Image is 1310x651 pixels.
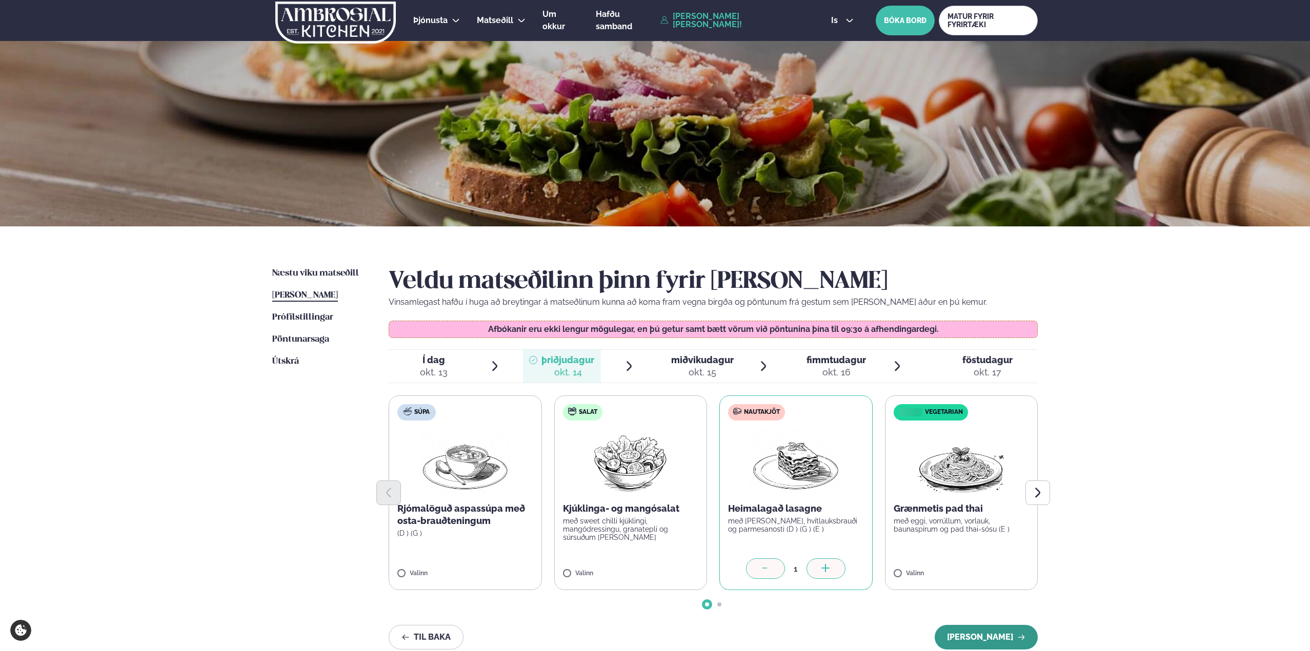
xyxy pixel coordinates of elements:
div: okt. 15 [671,366,734,379]
p: með eggi, vorrúllum, vorlauk, baunaspírum og pad thai-sósu (E ) [894,517,1030,533]
span: [PERSON_NAME] [272,291,338,300]
h2: Veldu matseðilinn þinn fyrir [PERSON_NAME] [389,267,1038,296]
span: miðvikudagur [671,354,734,365]
img: beef.svg [733,407,741,415]
span: Pöntunarsaga [272,335,329,344]
a: Næstu viku matseðill [272,267,359,280]
a: Cookie settings [10,620,31,641]
div: okt. 16 [807,366,866,379]
a: Prófílstillingar [272,311,333,324]
a: Útskrá [272,355,299,368]
span: Um okkur [542,9,565,31]
a: Þjónusta [413,14,448,27]
span: Vegetarian [925,408,963,416]
img: icon [896,408,924,417]
img: soup.svg [404,407,412,415]
p: Heimalagað lasagne [728,502,864,515]
img: Spagetti.png [916,429,1006,494]
a: Hafðu samband [596,8,655,33]
button: Next slide [1025,480,1050,505]
button: [PERSON_NAME] [935,625,1038,649]
img: salad.svg [568,407,576,415]
p: Grænmetis pad thai [894,502,1030,515]
a: Pöntunarsaga [272,333,329,346]
div: 1 [785,563,807,575]
div: okt. 17 [962,366,1013,379]
div: okt. 13 [420,366,448,379]
a: MATUR FYRIR FYRIRTÆKI [939,6,1038,35]
a: Matseðill [477,14,513,27]
span: Hafðu samband [596,9,632,31]
span: Útskrá [272,357,299,366]
span: Salat [579,408,597,416]
button: is [823,16,861,25]
img: Lasagna.png [751,429,841,494]
span: Matseðill [477,15,513,25]
span: Go to slide 1 [705,602,709,606]
span: Go to slide 2 [717,602,721,606]
img: Soup.png [420,429,510,494]
p: Rjómalöguð aspassúpa með osta-brauðteningum [397,502,533,527]
span: Prófílstillingar [272,313,333,322]
span: Súpa [414,408,430,416]
img: Salad.png [585,429,676,494]
a: Um okkur [542,8,579,33]
div: okt. 14 [541,366,594,379]
p: Vinsamlegast hafðu í huga að breytingar á matseðlinum kunna að koma fram vegna birgða og pöntunum... [389,296,1038,308]
a: [PERSON_NAME] [PERSON_NAME]! [660,12,808,29]
p: með [PERSON_NAME], hvítlauksbrauði og parmesanosti (D ) (G ) (E ) [728,517,864,533]
span: Nautakjöt [744,408,780,416]
img: logo [274,2,397,44]
button: Til baka [389,625,463,649]
span: is [831,16,841,25]
span: fimmtudagur [807,354,866,365]
a: [PERSON_NAME] [272,289,338,302]
p: Afbókanir eru ekki lengur mögulegar, en þú getur samt bætt vörum við pöntunina þína til 09:30 á a... [399,325,1027,333]
button: Previous slide [376,480,401,505]
span: Næstu viku matseðill [272,269,359,278]
span: Þjónusta [413,15,448,25]
p: (D ) (G ) [397,529,533,537]
p: Kjúklinga- og mangósalat [563,502,699,515]
span: þriðjudagur [541,354,594,365]
span: föstudagur [962,354,1013,365]
button: BÓKA BORÐ [876,6,935,35]
span: Í dag [420,354,448,366]
p: með sweet chilli kjúklingi, mangódressingu, granatepli og súrsuðum [PERSON_NAME] [563,517,699,541]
